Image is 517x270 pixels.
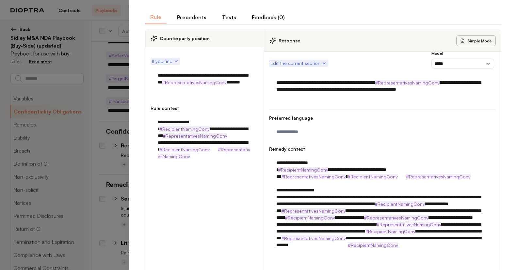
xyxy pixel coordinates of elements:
h4: Remedy context [269,146,496,152]
div: Response [269,37,300,44]
strong: #RecipientNamingConv [278,167,328,172]
span: If you find [152,58,179,65]
strong: #RepresentativesNamingConv [281,174,346,179]
h3: Model [431,51,494,56]
span: Edit the current section [270,60,327,67]
strong: #RepresentativesNamingConv [162,80,227,85]
strong: #RepresentativesNamingConv [281,235,346,241]
h4: Preferred language [269,115,496,121]
button: Simple Mode [456,35,496,46]
strong: #RecipientNamingConv [159,147,210,152]
strong: #RecipientNamingConv [375,201,425,207]
strong: #RepresentativesNamingConv [377,222,441,227]
h4: Rule context [151,105,258,112]
button: Edit the current section [269,60,328,67]
strong: #RepresentativesNamingConv [375,80,440,85]
strong: #RecipientNamingConv [365,229,415,234]
button: Feedback (0) [247,10,290,24]
strong: #RepresentativesNamingConv [406,174,471,179]
div: Counterparty position [145,30,264,47]
button: Precedents [172,10,212,24]
button: Tests [217,10,241,24]
strong: #RecipientNamingConv [347,174,398,179]
strong: #RecipientNamingConv [159,126,210,132]
strong: #RepresentativesNamingConv [158,147,250,159]
strong: #RecipientNamingConv [348,242,398,248]
button: If you find [151,58,180,65]
strong: #RepresentativesNamingConv [281,208,346,214]
strong: #RecipientNamingConv [285,215,335,220]
strong: #RepresentativesNamingConv [364,215,428,220]
select: Model [431,59,494,68]
button: Rule [145,10,167,24]
strong: #RepresentativesNamingConv [163,133,227,139]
